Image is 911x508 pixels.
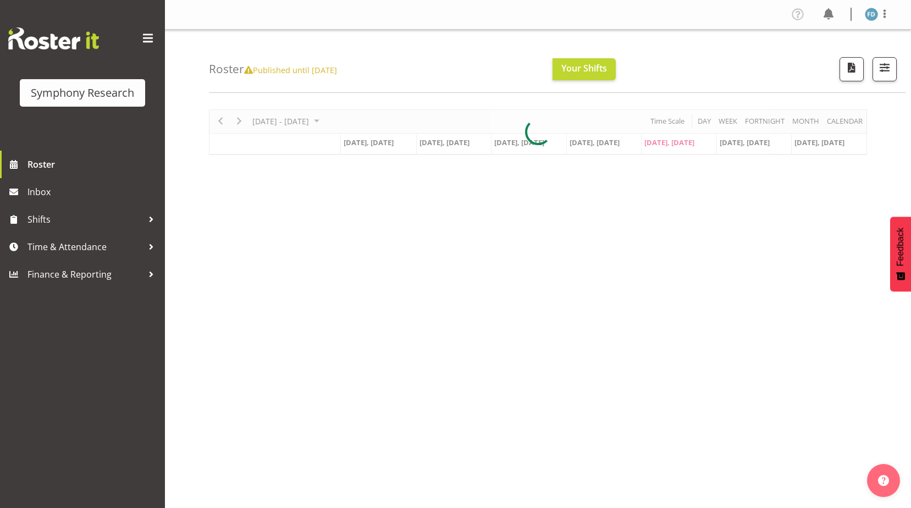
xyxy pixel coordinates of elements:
span: Feedback [896,228,906,266]
span: Published until [DATE] [244,64,337,75]
span: Roster [27,156,159,173]
span: Your Shifts [561,62,607,74]
div: Symphony Research [31,85,134,101]
span: Time & Attendance [27,239,143,255]
img: help-xxl-2.png [878,475,889,486]
img: Rosterit website logo [8,27,99,49]
span: Shifts [27,211,143,228]
span: Finance & Reporting [27,266,143,283]
span: Inbox [27,184,159,200]
h4: Roster [209,63,337,75]
img: foziah-dean1868.jpg [865,8,878,21]
button: Filter Shifts [873,57,897,81]
button: Your Shifts [553,58,616,80]
button: Download a PDF of the roster according to the set date range. [840,57,864,81]
button: Feedback - Show survey [890,217,911,291]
